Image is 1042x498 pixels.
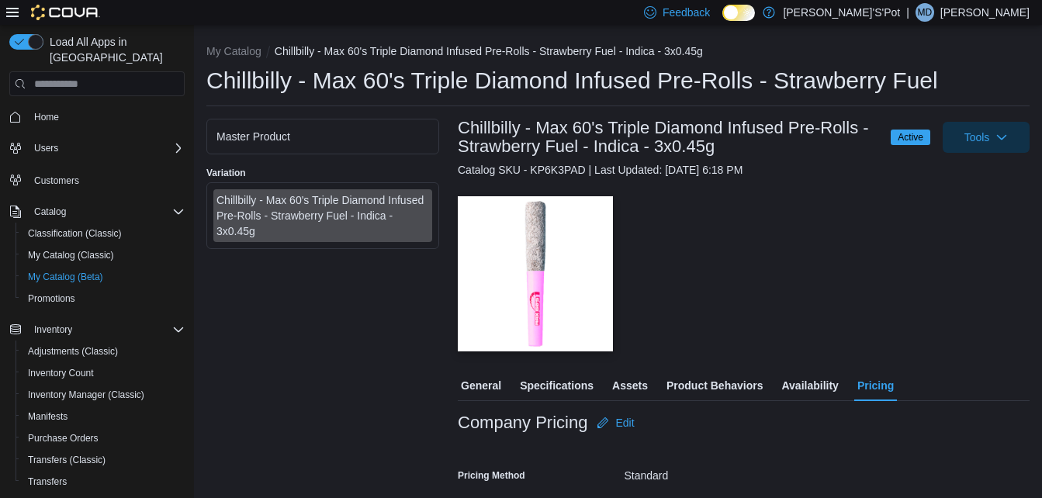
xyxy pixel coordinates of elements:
button: My Catalog (Beta) [16,266,191,288]
a: Purchase Orders [22,429,105,448]
span: Transfers (Classic) [22,451,185,469]
button: Promotions [16,288,191,310]
span: Adjustments (Classic) [28,345,118,358]
span: Tools [964,130,990,145]
button: Inventory Manager (Classic) [16,384,191,406]
button: Inventory Count [16,362,191,384]
span: Edit [615,415,634,431]
span: Pricing [857,370,894,401]
span: Availability [781,370,838,401]
button: Classification (Classic) [16,223,191,244]
span: Inventory Count [22,364,185,382]
button: Edit [590,407,640,438]
button: Catalog [28,202,72,221]
p: [PERSON_NAME]'S'Pot [783,3,900,22]
button: My Catalog [206,45,261,57]
span: Users [34,142,58,154]
span: Inventory [28,320,185,339]
span: Home [34,111,59,123]
input: Dark Mode [722,5,755,21]
img: Cova [31,5,100,20]
span: Promotions [22,289,185,308]
span: Purchase Orders [28,432,99,444]
p: | [906,3,909,22]
span: Feedback [663,5,710,20]
span: Transfers (Classic) [28,454,106,466]
div: Master Product [216,129,429,144]
a: Classification (Classic) [22,224,128,243]
div: Standard [625,463,963,482]
span: Customers [28,170,185,189]
span: Catalog [34,206,66,218]
span: Adjustments (Classic) [22,342,185,361]
span: Classification (Classic) [22,224,185,243]
a: My Catalog (Beta) [22,268,109,286]
button: Manifests [16,406,191,427]
button: Transfers [16,471,191,493]
button: Users [28,139,64,157]
span: Dark Mode [722,21,723,22]
div: Matt Draper [916,3,934,22]
span: Active [898,130,923,144]
span: Manifests [22,407,185,426]
button: Purchase Orders [16,427,191,449]
span: Home [28,107,185,126]
button: Users [3,137,191,159]
button: Customers [3,168,191,191]
span: My Catalog (Beta) [22,268,185,286]
a: Promotions [22,289,81,308]
button: My Catalog (Classic) [16,244,191,266]
span: Assets [612,370,648,401]
a: Inventory Count [22,364,100,382]
span: Transfers [22,472,185,491]
span: Customers [34,175,79,187]
span: Promotions [28,292,75,305]
p: [PERSON_NAME] [940,3,1030,22]
span: Inventory [34,323,72,336]
span: Product Behaviors [666,370,763,401]
span: MD [918,3,933,22]
span: My Catalog (Classic) [28,249,114,261]
span: Users [28,139,185,157]
h3: Chillbilly - Max 60's Triple Diamond Infused Pre-Rolls - Strawberry Fuel - Indica - 3x0.45g [458,119,875,156]
button: Adjustments (Classic) [16,341,191,362]
span: Transfers [28,476,67,488]
div: Catalog SKU - KP6K3PAD | Last Updated: [DATE] 6:18 PM [458,162,1030,178]
a: Home [28,108,65,126]
nav: An example of EuiBreadcrumbs [206,43,1030,62]
span: My Catalog (Classic) [22,246,185,265]
span: Manifests [28,410,68,423]
span: Catalog [28,202,185,221]
img: Image for Chillbilly - Max 60's Triple Diamond Infused Pre-Rolls - Strawberry Fuel - Indica - 3x0... [458,196,613,351]
span: Classification (Classic) [28,227,122,240]
a: My Catalog (Classic) [22,246,120,265]
span: Purchase Orders [22,429,185,448]
span: Inventory Manager (Classic) [22,386,185,404]
span: Specifications [520,370,594,401]
div: Chillbilly - Max 60's Triple Diamond Infused Pre-Rolls - Strawberry Fuel - Indica - 3x0.45g [216,192,429,239]
button: Transfers (Classic) [16,449,191,471]
span: Active [891,130,930,145]
button: Inventory [3,319,191,341]
span: Load All Apps in [GEOGRAPHIC_DATA] [43,34,185,65]
button: Inventory [28,320,78,339]
a: Adjustments (Classic) [22,342,124,361]
label: Pricing Method [458,469,525,482]
span: General [461,370,501,401]
h3: Company Pricing [458,413,587,432]
button: Chillbilly - Max 60's Triple Diamond Infused Pre-Rolls - Strawberry Fuel - Indica - 3x0.45g [275,45,703,57]
button: Catalog [3,201,191,223]
button: Tools [943,122,1030,153]
a: Manifests [22,407,74,426]
a: Inventory Manager (Classic) [22,386,151,404]
button: Home [3,105,191,128]
span: Inventory Manager (Classic) [28,389,144,401]
a: Customers [28,171,85,190]
a: Transfers [22,472,73,491]
label: Variation [206,167,246,179]
a: Transfers (Classic) [22,451,112,469]
span: My Catalog (Beta) [28,271,103,283]
span: Inventory Count [28,367,94,379]
h1: Chillbilly - Max 60's Triple Diamond Infused Pre-Rolls - Strawberry Fuel [206,65,938,96]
